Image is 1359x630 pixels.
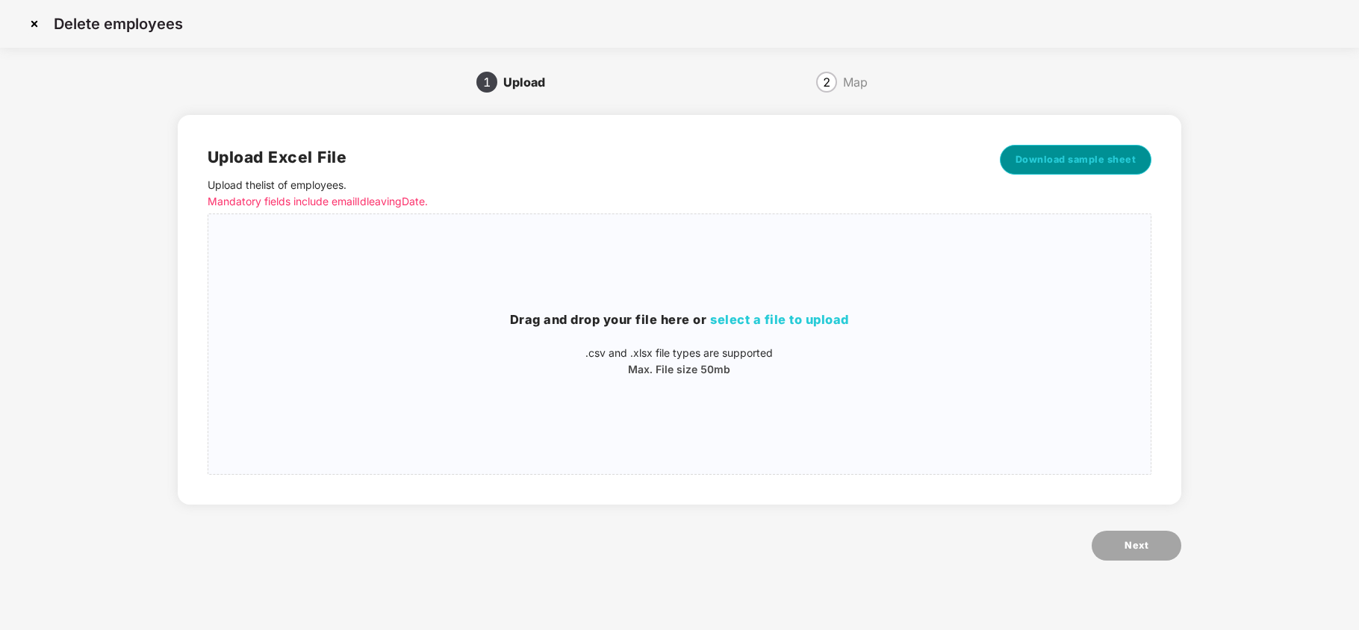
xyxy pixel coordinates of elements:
h2: Upload Excel File [208,145,955,169]
p: Max. File size 50mb [208,361,1151,378]
img: svg+xml;base64,PHN2ZyBpZD0iQ3Jvc3MtMzJ4MzIiIHhtbG5zPSJodHRwOi8vd3d3LnczLm9yZy8yMDAwL3N2ZyIgd2lkdG... [22,12,46,36]
h3: Drag and drop your file here or [208,311,1151,330]
div: Upload [503,70,557,94]
button: Download sample sheet [1000,145,1152,175]
span: select a file to upload [710,312,849,327]
span: Download sample sheet [1016,152,1136,167]
span: Drag and drop your file here orselect a file to upload.csv and .xlsx file types are supportedMax.... [208,214,1151,474]
p: Mandatory fields include emailId leavingDate. [208,193,955,210]
span: 2 [823,76,830,88]
div: Map [843,70,868,94]
p: Delete employees [54,15,183,33]
span: 1 [483,76,491,88]
p: .csv and .xlsx file types are supported [208,345,1151,361]
p: Upload the list of employees . [208,177,955,210]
